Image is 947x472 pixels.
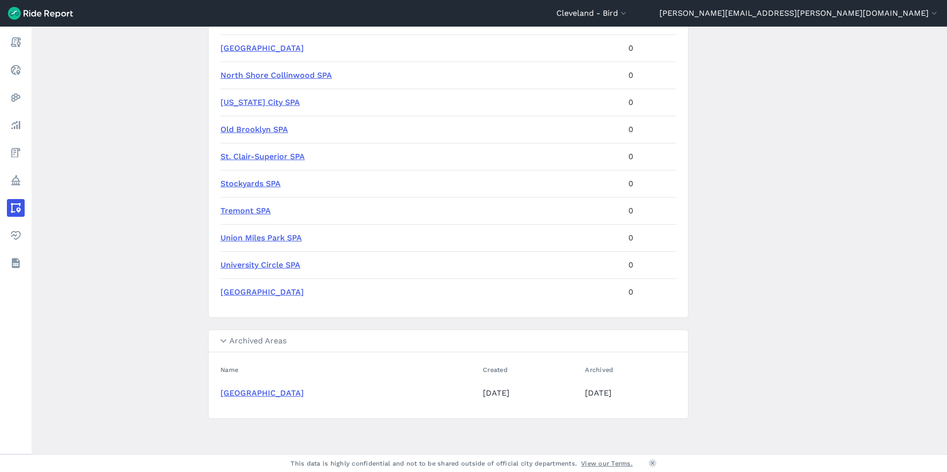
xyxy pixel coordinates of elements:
[7,227,25,244] a: Health
[220,260,300,270] a: University Circle SPA
[220,70,332,80] a: North Shore Collinwood SPA
[7,171,25,189] a: Policy
[220,179,281,188] a: Stockyards SPA
[220,287,304,297] a: [GEOGRAPHIC_DATA]
[479,360,581,379] th: Created
[7,144,25,162] a: Fees
[220,152,305,161] a: St. Clair-Superior SPA
[624,197,676,224] td: 0
[479,379,581,406] td: [DATE]
[209,330,688,352] summary: Archived Areas
[624,62,676,89] td: 0
[624,89,676,116] td: 0
[624,251,676,278] td: 0
[7,254,25,272] a: Datasets
[220,125,288,134] a: Old Brooklyn SPA
[220,206,271,215] a: Tremont SPA
[220,233,302,242] a: Union Miles Park SPA
[581,360,676,379] th: Archived
[220,360,479,379] th: Name
[624,170,676,197] td: 0
[7,34,25,51] a: Report
[624,116,676,143] td: 0
[220,388,304,398] a: [GEOGRAPHIC_DATA]
[624,224,676,251] td: 0
[7,116,25,134] a: Analyze
[581,459,633,468] a: View our Terms.
[624,278,676,305] td: 0
[220,43,304,53] a: [GEOGRAPHIC_DATA]
[624,143,676,170] td: 0
[7,89,25,106] a: Heatmaps
[7,61,25,79] a: Realtime
[556,7,628,19] button: Cleveland - Bird
[7,199,25,217] a: Areas
[624,34,676,62] td: 0
[8,7,73,20] img: Ride Report
[659,7,939,19] button: [PERSON_NAME][EMAIL_ADDRESS][PERSON_NAME][DOMAIN_NAME]
[220,98,300,107] a: [US_STATE] City SPA
[581,379,676,406] td: [DATE]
